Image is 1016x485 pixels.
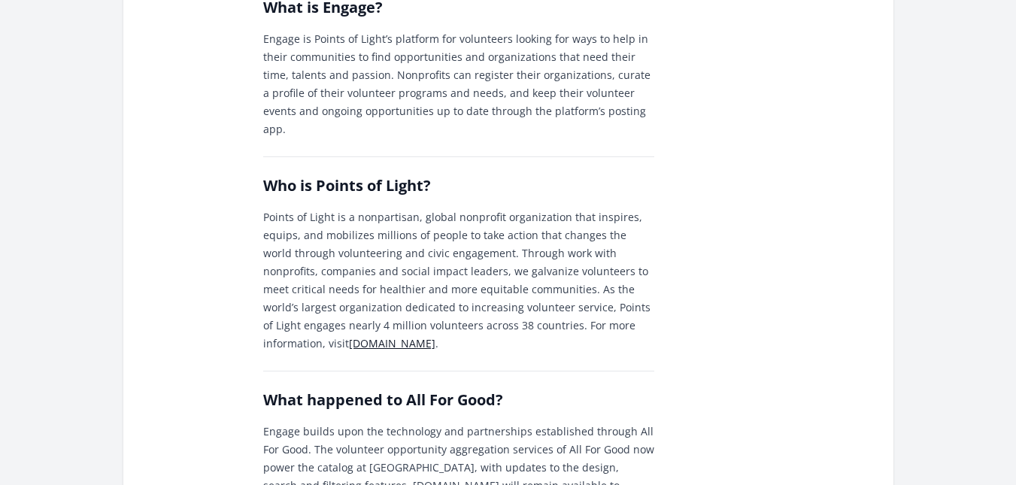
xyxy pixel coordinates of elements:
[263,30,654,138] p: Engage is Points of Light’s platform for volunteers looking for ways to help in their communities...
[263,208,654,353] p: Points of Light is a nonpartisan, global nonprofit organization that inspires, equips, and mobili...
[263,390,654,411] h2: What happened to All For Good?
[349,336,435,350] a: [DOMAIN_NAME]
[263,175,654,196] h2: Who is Points of Light?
